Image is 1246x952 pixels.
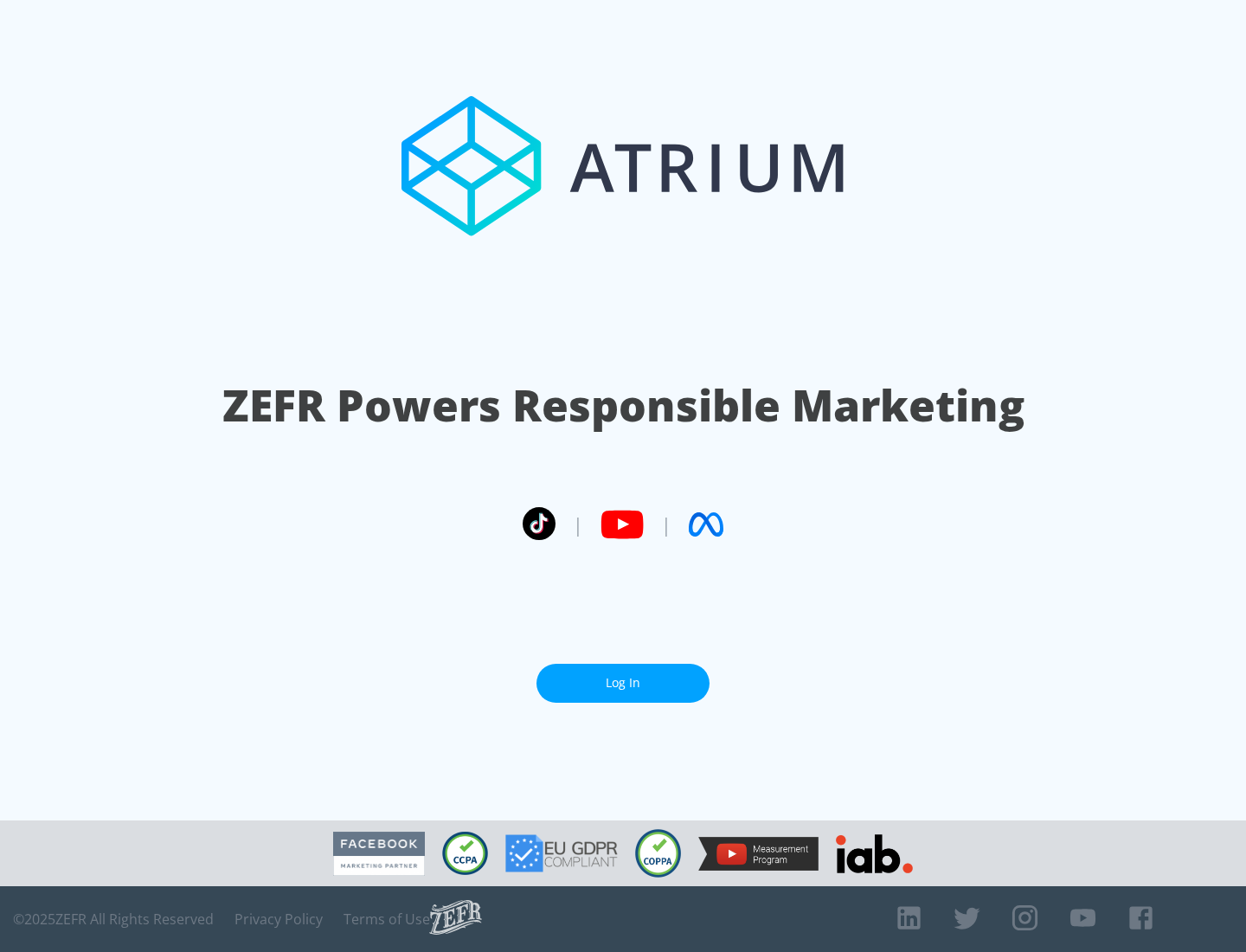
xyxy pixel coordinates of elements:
a: Log In [536,664,710,703]
h1: ZEFR Powers Responsible Marketing [222,376,1024,435]
a: Privacy Policy [234,910,323,928]
span: © 2025 ZEFR All Rights Reserved [13,910,214,928]
img: YouTube Measurement Program [698,837,819,871]
img: GDPR Compliant [505,834,618,872]
a: Terms of Use [344,910,430,928]
img: CCPA Compliant [442,832,488,875]
span: | [661,511,671,537]
img: IAB [836,834,913,873]
img: COPPA Compliant [635,829,681,878]
span: | [573,511,583,537]
img: Facebook Marketing Partner [333,832,425,876]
